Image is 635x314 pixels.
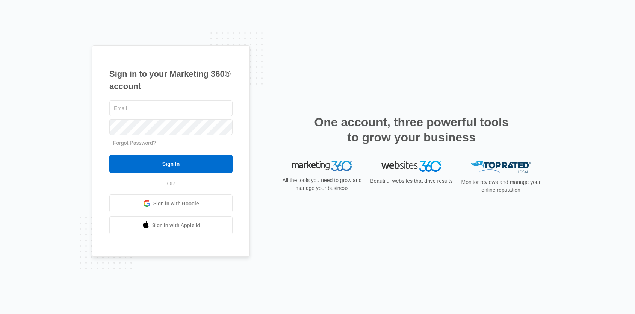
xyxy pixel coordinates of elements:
p: Monitor reviews and manage your online reputation [459,178,543,194]
a: Sign in with Google [109,194,233,212]
h2: One account, three powerful tools to grow your business [312,115,511,145]
a: Sign in with Apple Id [109,216,233,234]
a: Forgot Password? [113,140,156,146]
img: Marketing 360 [292,161,352,171]
input: Sign In [109,155,233,173]
input: Email [109,100,233,116]
span: Sign in with Google [153,200,199,208]
p: All the tools you need to grow and manage your business [280,176,364,192]
span: OR [162,180,180,188]
h1: Sign in to your Marketing 360® account [109,68,233,93]
img: Websites 360 [381,161,441,171]
span: Sign in with Apple Id [152,221,200,229]
img: Top Rated Local [471,161,531,173]
p: Beautiful websites that drive results [369,177,454,185]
